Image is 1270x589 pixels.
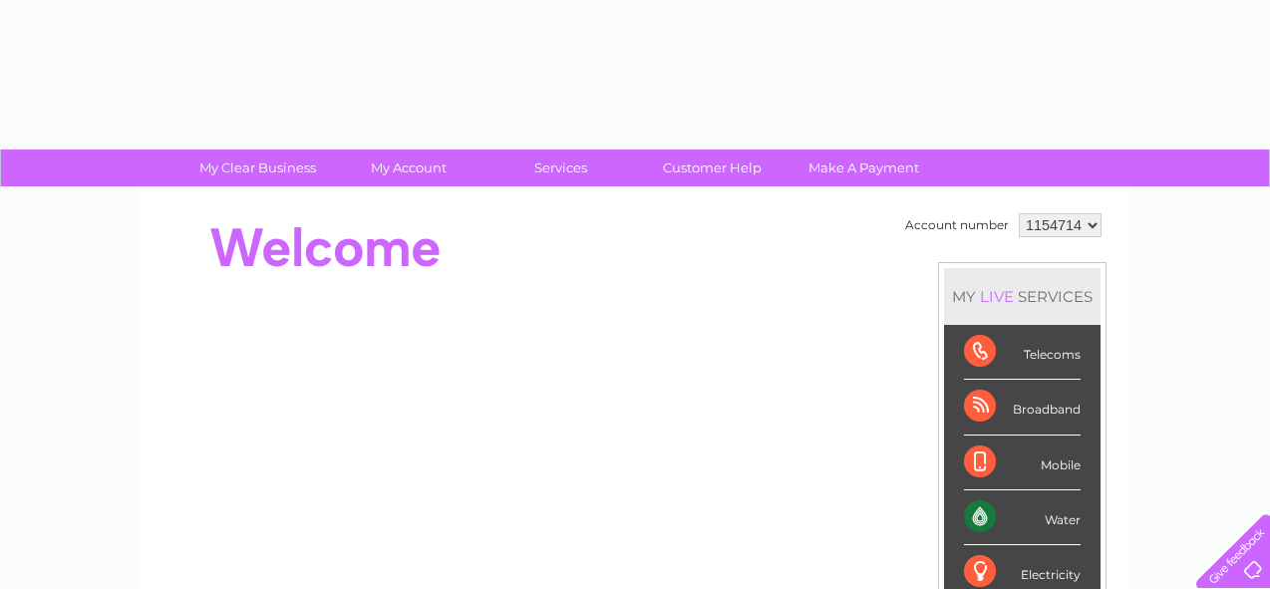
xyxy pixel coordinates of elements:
td: Account number [900,208,1014,242]
a: Make A Payment [782,149,946,186]
div: Water [964,490,1081,545]
div: Broadband [964,380,1081,435]
div: MY SERVICES [944,268,1101,325]
a: My Clear Business [175,149,340,186]
a: Services [478,149,643,186]
a: Customer Help [630,149,794,186]
a: My Account [327,149,491,186]
div: LIVE [976,287,1018,306]
div: Mobile [964,436,1081,490]
div: Telecoms [964,325,1081,380]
